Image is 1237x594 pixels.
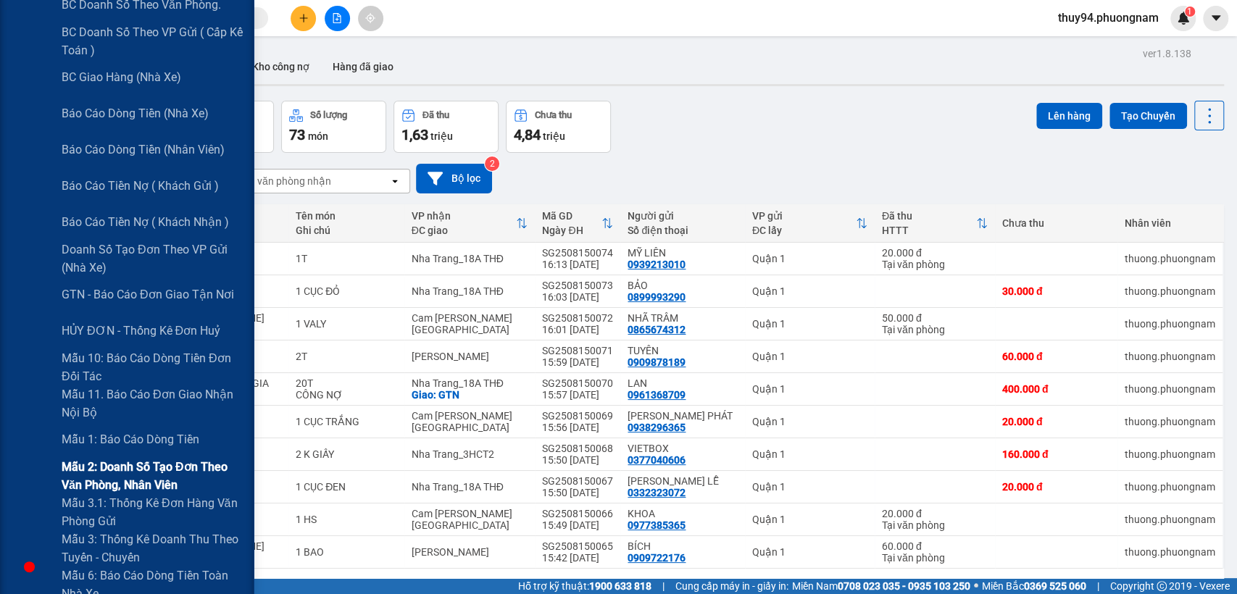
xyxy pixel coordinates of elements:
[875,204,995,243] th: Toggle SortBy
[62,68,181,86] span: BC giao hàng (nhà xe)
[412,546,528,558] div: [PERSON_NAME]
[628,487,686,498] div: 0332323072
[1125,448,1215,460] div: thuong.phuongnam
[1125,285,1215,297] div: thuong.phuongnam
[542,291,613,303] div: 16:03 [DATE]
[412,508,528,531] div: Cam [PERSON_NAME][GEOGRAPHIC_DATA]
[365,13,375,23] span: aim
[296,389,396,401] div: CÔNG NỢ
[882,519,988,531] div: Tại văn phòng
[1002,285,1110,297] div: 30.000 đ
[1125,416,1215,427] div: thuong.phuongnam
[296,210,396,222] div: Tên món
[542,280,613,291] div: SG2508150073
[296,318,396,330] div: 1 VALY
[752,210,856,222] div: VP gửi
[752,253,867,264] div: Quận 1
[752,546,867,558] div: Quận 1
[1109,103,1187,129] button: Tạo Chuyến
[296,416,396,427] div: 1 CỤC TRẮNG
[752,416,867,427] div: Quận 1
[416,164,492,193] button: Bộ lọc
[752,514,867,525] div: Quận 1
[535,110,572,120] div: Chưa thu
[752,383,867,395] div: Quận 1
[745,204,875,243] th: Toggle SortBy
[296,253,396,264] div: 1T
[401,126,428,143] span: 1,63
[752,225,856,236] div: ĐC lấy
[1046,9,1170,27] span: thuy94.phuongnam
[628,225,737,236] div: Số điện thoại
[308,130,328,142] span: món
[412,410,528,433] div: Cam [PERSON_NAME][GEOGRAPHIC_DATA]
[62,23,243,59] span: BC doanh số theo VP gửi ( cấp kế toán )
[291,6,316,31] button: plus
[628,345,737,356] div: TUYÊN
[752,351,867,362] div: Quận 1
[296,514,396,525] div: 1 HS
[1125,217,1215,229] div: Nhân viên
[542,487,613,498] div: 15:50 [DATE]
[542,422,613,433] div: 15:56 [DATE]
[514,126,541,143] span: 4,84
[542,410,613,422] div: SG2508150069
[628,454,686,466] div: 0377040606
[506,101,611,153] button: Chưa thu4,84 triệu
[321,49,405,84] button: Hàng đã giao
[628,377,737,389] div: LAN
[393,101,499,153] button: Đã thu1,63 triệu
[422,110,449,120] div: Đã thu
[281,101,386,153] button: Số lượng73món
[628,247,737,259] div: MỸ LIÊN
[62,240,243,277] span: Doanh số tạo đơn theo VP gửi (nhà xe)
[62,530,243,566] span: Mẫu 3: Thống kê doanh thu theo tuyến - chuyến
[296,481,396,493] div: 1 CỤC ĐEN
[241,49,321,84] button: Kho công nợ
[675,578,788,594] span: Cung cấp máy in - giấy in:
[1097,578,1099,594] span: |
[1125,351,1215,362] div: thuong.phuongnam
[542,356,613,368] div: 15:59 [DATE]
[542,475,613,487] div: SG2508150067
[1002,416,1110,427] div: 20.000 đ
[628,291,686,303] div: 0899993290
[1002,383,1110,395] div: 400.000 đ
[412,225,517,236] div: ĐC giao
[412,312,528,335] div: Cam [PERSON_NAME][GEOGRAPHIC_DATA]
[752,318,867,330] div: Quận 1
[882,324,988,335] div: Tại văn phòng
[589,580,651,592] strong: 1900 633 818
[1125,383,1215,395] div: thuong.phuongnam
[412,448,528,460] div: Nha Trang_3HCT2
[485,156,499,171] sup: 2
[62,141,225,159] span: Báo cáo dòng tiền (nhân viên)
[542,552,613,564] div: 15:42 [DATE]
[542,210,601,222] div: Mã GD
[296,377,396,389] div: 20T
[628,356,686,368] div: 0909878189
[542,454,613,466] div: 15:50 [DATE]
[535,204,620,243] th: Toggle SortBy
[628,443,737,454] div: VIETBOX
[542,259,613,270] div: 16:13 [DATE]
[628,540,737,552] div: BÍCH
[1002,217,1110,229] div: Chưa thu
[1187,7,1192,17] span: 1
[1002,481,1110,493] div: 20.000 đ
[1024,580,1086,592] strong: 0369 525 060
[628,210,737,222] div: Người gửi
[62,494,243,530] span: Mẫu 3.1: Thống kê đơn hàng văn phòng gửi
[1125,514,1215,525] div: thuong.phuongnam
[628,410,737,422] div: HOA ĐĂNG PHÁT
[412,210,517,222] div: VP nhận
[542,519,613,531] div: 15:49 [DATE]
[430,130,453,142] span: triệu
[1002,448,1110,460] div: 160.000 đ
[62,177,219,195] span: Báo cáo tiền nợ ( khách gửi )
[1209,12,1223,25] span: caret-down
[982,578,1086,594] span: Miền Bắc
[1125,253,1215,264] div: thuong.phuongnam
[62,349,243,385] span: Mẫu 10: Báo cáo dòng tiền đơn đối tác
[404,204,536,243] th: Toggle SortBy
